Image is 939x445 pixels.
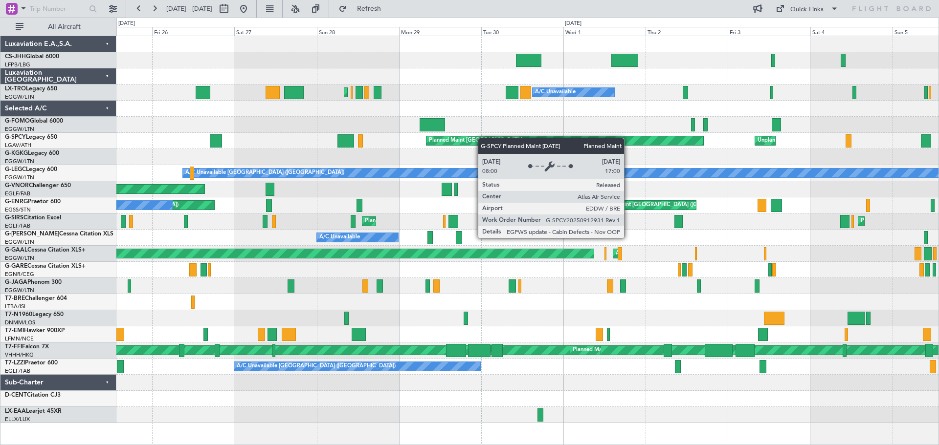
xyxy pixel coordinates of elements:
[5,86,57,92] a: LX-TROLegacy 650
[728,27,810,36] div: Fri 3
[5,126,34,133] a: EGGW/LTN
[5,231,59,237] span: G-[PERSON_NAME]
[5,263,27,269] span: G-GARE
[790,5,824,15] div: Quick Links
[616,246,672,261] div: AOG Maint Dusseldorf
[349,5,390,12] span: Refresh
[317,27,399,36] div: Sun 28
[5,215,23,221] span: G-SIRS
[5,54,26,60] span: CS-JHH
[319,230,360,245] div: A/C Unavailable
[5,392,61,398] a: D-CENTCitation CJ3
[5,61,30,68] a: LFPB/LBG
[5,263,86,269] a: G-GARECessna Citation XLS+
[5,199,61,205] a: G-ENRGPraetor 600
[5,93,34,101] a: EGGW/LTN
[5,408,62,414] a: LX-EAALearjet 45XR
[563,27,646,36] div: Wed 1
[5,344,22,350] span: T7-FFI
[5,222,30,230] a: EGLF/FAB
[771,1,843,17] button: Quick Links
[5,118,30,124] span: G-FOMO
[5,312,32,318] span: T7-N1960
[5,279,27,285] span: G-JAGA
[5,271,34,278] a: EGNR/CEG
[5,150,28,156] span: G-KGKG
[5,183,29,189] span: G-VNOR
[573,343,727,358] div: Planned Maint [GEOGRAPHIC_DATA] ([GEOGRAPHIC_DATA])
[535,85,576,100] div: A/C Unavailable
[5,174,34,181] a: EGGW/LTN
[481,27,563,36] div: Tue 30
[5,408,26,414] span: LX-EAA
[399,27,481,36] div: Mon 29
[5,231,113,237] a: G-[PERSON_NAME]Cessna Citation XLS
[5,303,27,310] a: LTBA/ISL
[5,134,26,140] span: G-SPCY
[152,27,234,36] div: Fri 26
[5,296,67,301] a: T7-BREChallenger 604
[5,134,57,140] a: G-SPCYLegacy 650
[5,158,34,165] a: EGGW/LTN
[5,344,49,350] a: T7-FFIFalcon 7X
[5,328,24,334] span: T7-EMI
[5,247,86,253] a: G-GAALCessna Citation XLS+
[5,279,62,285] a: G-JAGAPhenom 300
[5,287,34,294] a: EGGW/LTN
[5,167,57,172] a: G-LEGCLegacy 600
[5,328,65,334] a: T7-EMIHawker 900XP
[5,118,63,124] a: G-FOMOGlobal 6000
[5,238,34,246] a: EGGW/LTN
[429,133,522,148] div: Planned Maint [GEOGRAPHIC_DATA]
[166,4,212,13] span: [DATE] - [DATE]
[5,167,26,172] span: G-LEGC
[25,23,103,30] span: All Aircraft
[234,27,316,36] div: Sat 27
[595,198,749,212] div: Planned Maint [GEOGRAPHIC_DATA] ([GEOGRAPHIC_DATA])
[5,367,30,375] a: EGLF/FAB
[237,359,396,374] div: A/C Unavailable [GEOGRAPHIC_DATA] ([GEOGRAPHIC_DATA])
[5,190,30,197] a: EGLF/FAB
[5,150,59,156] a: G-KGKGLegacy 600
[5,416,30,423] a: ELLX/LUX
[5,360,25,366] span: T7-LZZI
[5,54,59,60] a: CS-JHHGlobal 6000
[5,254,34,262] a: EGGW/LTN
[5,296,25,301] span: T7-BRE
[5,199,28,205] span: G-ENRG
[5,360,58,366] a: T7-LZZIPraetor 600
[5,351,34,359] a: VHHH/HKG
[565,20,581,28] div: [DATE]
[5,335,34,342] a: LFMN/NCE
[334,1,393,17] button: Refresh
[810,27,893,36] div: Sat 4
[5,206,31,213] a: EGSS/STN
[758,133,858,148] div: Unplanned Maint [GEOGRAPHIC_DATA]
[365,214,519,229] div: Planned Maint [GEOGRAPHIC_DATA] ([GEOGRAPHIC_DATA])
[5,86,26,92] span: LX-TRO
[646,27,728,36] div: Thu 2
[5,392,27,398] span: D-CENT
[5,319,35,326] a: DNMM/LOS
[5,142,31,149] a: LGAV/ATH
[347,85,501,100] div: Planned Maint [GEOGRAPHIC_DATA] ([GEOGRAPHIC_DATA])
[118,20,135,28] div: [DATE]
[5,215,61,221] a: G-SIRSCitation Excel
[11,19,106,35] button: All Aircraft
[5,312,64,318] a: T7-N1960Legacy 650
[30,1,86,16] input: Trip Number
[5,183,71,189] a: G-VNORChallenger 650
[185,166,344,180] div: A/C Unavailable [GEOGRAPHIC_DATA] ([GEOGRAPHIC_DATA])
[5,247,27,253] span: G-GAAL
